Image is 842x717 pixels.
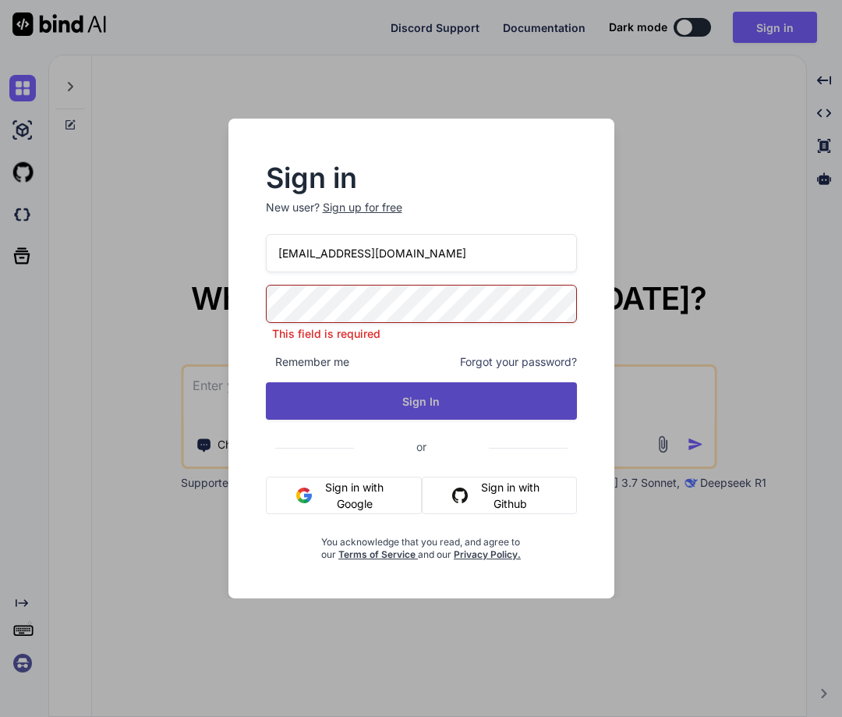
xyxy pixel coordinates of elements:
div: Sign up for free [323,200,402,215]
img: google [296,488,312,503]
span: or [354,428,489,466]
a: Privacy Policy. [454,548,521,560]
h2: Sign in [266,165,577,190]
span: Forgot your password? [460,354,577,370]
button: Sign in with Github [422,477,576,514]
img: github [452,488,468,503]
p: New user? [266,200,577,234]
p: This field is required [266,326,577,342]
button: Sign In [266,382,577,420]
span: Remember me [266,354,349,370]
a: Terms of Service [338,548,418,560]
div: You acknowledge that you read, and agree to our and our [317,527,525,561]
button: Sign in with Google [266,477,423,514]
input: Login or Email [266,234,577,272]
